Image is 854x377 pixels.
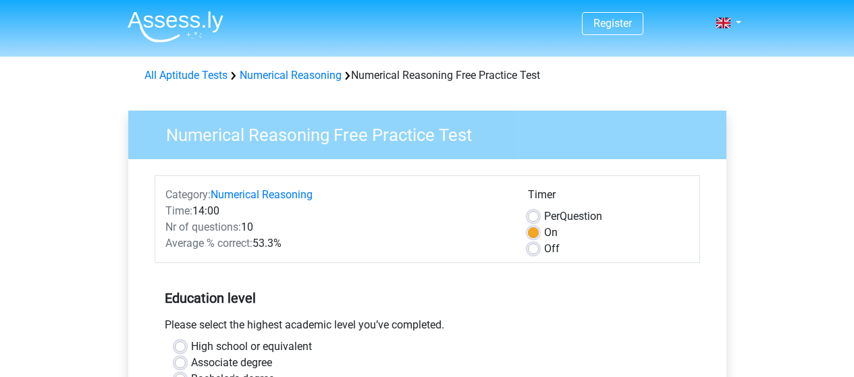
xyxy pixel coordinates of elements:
div: Timer [528,187,689,208]
h5: Education level [165,285,690,312]
span: Category: [165,188,211,201]
div: Please select the highest academic level you’ve completed. [155,317,700,339]
span: Average % correct: [165,237,252,250]
div: 10 [155,219,518,235]
h3: Numerical Reasoning Free Practice Test [150,119,716,146]
img: Assessly [128,11,223,42]
span: Per [544,210,560,223]
label: Question [544,208,602,225]
label: On [544,225,558,241]
label: High school or equivalent [191,339,312,355]
a: Register [593,17,632,30]
div: 53.3% [155,235,518,252]
label: Associate degree [191,355,272,371]
a: All Aptitude Tests [144,69,228,82]
a: Numerical Reasoning [240,69,342,82]
span: Time: [165,204,192,217]
div: Numerical Reasoning Free Practice Test [139,67,716,84]
div: 14:00 [155,203,518,219]
span: Nr of questions: [165,221,241,233]
label: Off [544,241,560,257]
a: Numerical Reasoning [211,188,313,201]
